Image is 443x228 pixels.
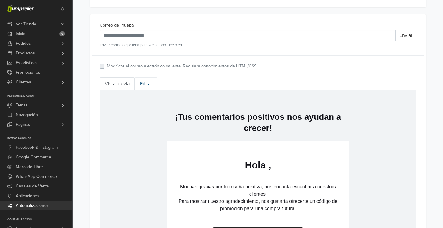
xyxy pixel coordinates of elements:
[74,69,243,81] h1: Hola ,
[100,77,135,90] a: Vista previa
[142,168,175,174] strong: KAWAS CAFÉ
[100,42,416,48] small: Enviar correo de prueba para ver si todo luce bien.
[16,162,43,172] span: Mercado Libre
[16,181,49,191] span: Canales de Venta
[100,22,134,29] label: Correo de Prueba
[395,30,416,41] button: Enviar
[156,191,190,196] p: en nuestra tienda.
[74,93,243,108] p: Muchas gracias por tu reseña positiva; nos encanta escuchar a nuestros clientes.
[16,201,49,210] span: Automatizaciones
[16,110,38,120] span: Navegación
[7,218,72,221] p: Configuración
[16,143,58,152] span: Facebook & Instagram
[16,29,25,39] span: Inicio
[135,77,157,90] a: Editar
[78,184,239,189] p: Si deseas darte de baja de estos correos electrónicos, actualiza tus preferencias en el
[16,58,38,68] span: Estadísticas
[107,63,257,70] label: Modificar el correo electrónico saliente. Requiere conocimientos de HTML/CSS.
[16,48,35,58] span: Productos
[7,94,72,98] p: Personalización
[16,152,51,162] span: Google Commerce
[16,39,31,48] span: Pedidos
[100,30,396,41] input: Recipient's username
[59,31,65,36] span: 6
[16,172,57,181] span: WhatsApp Commerce
[113,137,203,151] a: Comienza a comprar ahora
[16,191,39,201] span: Aplicaciones
[74,160,243,168] p: Saludos cordiales,
[16,77,31,87] span: Clientes
[16,19,36,29] span: Ver Tienda
[7,137,72,140] p: Integraciones
[127,191,155,196] a: perfil de cliente
[139,197,178,215] img: jumpseller-logo-footer-grey.png
[16,68,40,77] span: Promociones
[16,120,30,129] span: Páginas
[74,21,243,44] h2: ¡Tus comentarios positivos nos ayudan a crecer!
[74,108,243,122] p: Para mostrar nuestro agradecimiento, nos gustaría ofrecerte un código de promoción para una compr...
[16,100,28,110] span: Temas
